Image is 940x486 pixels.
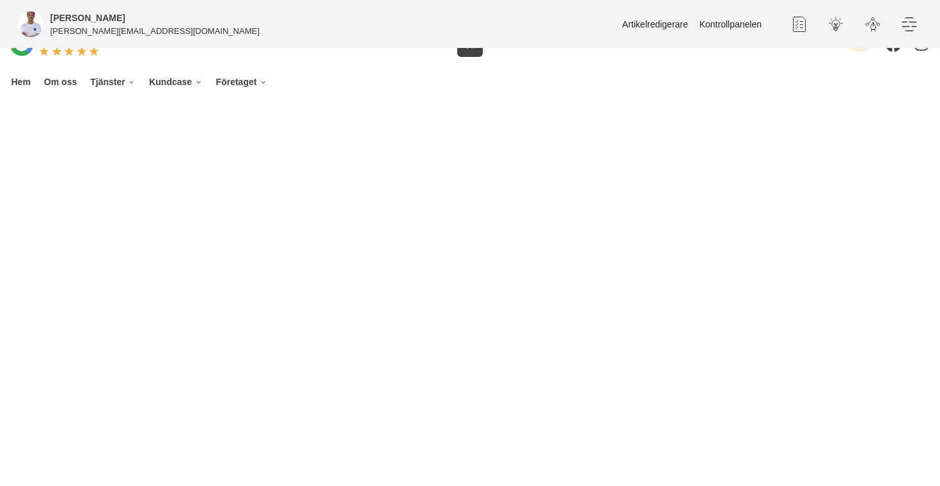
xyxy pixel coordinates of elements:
[214,68,269,97] a: Företaget
[51,25,260,37] p: [PERSON_NAME][EMAIL_ADDRESS][DOMAIN_NAME]
[9,68,33,97] a: Hem
[51,11,125,25] h5: Administratör
[42,68,79,97] a: Om oss
[622,19,688,29] a: Artikelredigerare
[700,19,762,29] a: Kontrollpanelen
[18,12,43,37] img: foretagsbild-pa-smartproduktion-en-webbyraer-i-dalarnas-lan.png
[88,68,138,97] a: Tjänster
[147,68,205,97] a: Kundcase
